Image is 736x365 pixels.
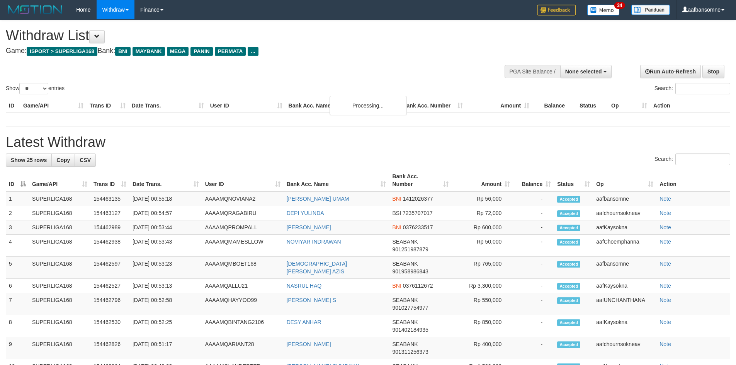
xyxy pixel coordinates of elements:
[29,206,90,220] td: SUPERLIGA168
[129,293,202,315] td: [DATE] 00:52:58
[287,210,324,216] a: DEPI YULINDA
[20,99,87,113] th: Game/API
[660,210,671,216] a: Note
[614,2,625,9] span: 34
[51,154,75,167] a: Copy
[452,191,513,206] td: Rp 56,000
[389,169,452,191] th: Bank Acc. Number: activate to sort column ascending
[452,235,513,257] td: Rp 50,000
[660,239,671,245] a: Note
[660,196,671,202] a: Note
[654,154,730,165] label: Search:
[287,196,349,202] a: [PERSON_NAME] UMAM
[452,315,513,337] td: Rp 850,000
[608,99,650,113] th: Op
[557,196,580,203] span: Accepted
[129,220,202,235] td: [DATE] 00:53:44
[560,65,612,78] button: None selected
[513,220,554,235] td: -
[587,5,620,15] img: Button%20Memo.svg
[557,283,580,290] span: Accepted
[565,68,602,75] span: None selected
[392,224,401,230] span: BNI
[392,319,418,325] span: SEABANK
[593,191,656,206] td: aafbansomne
[392,283,401,289] span: BNI
[392,239,418,245] span: SEABANK
[557,341,580,348] span: Accepted
[287,297,336,303] a: [PERSON_NAME] S
[202,235,284,257] td: AAAAMQMAMESLLOW
[29,191,90,206] td: SUPERLIGA168
[287,261,347,275] a: [DEMOGRAPHIC_DATA][PERSON_NAME] AZIS
[56,157,70,163] span: Copy
[129,169,202,191] th: Date Trans.: activate to sort column ascending
[452,220,513,235] td: Rp 600,000
[129,99,207,113] th: Date Trans.
[576,99,608,113] th: Status
[129,337,202,359] td: [DATE] 00:51:17
[6,83,65,94] label: Show entries
[656,169,730,191] th: Action
[202,257,284,279] td: AAAAMQMBOET168
[593,169,656,191] th: Op: activate to sort column ascending
[593,337,656,359] td: aafchournsokneav
[90,257,129,279] td: 154462597
[284,169,389,191] th: Bank Acc. Name: activate to sort column ascending
[392,268,428,275] span: Copy 901958986843 to clipboard
[90,337,129,359] td: 154462826
[6,206,29,220] td: 2
[532,99,576,113] th: Balance
[392,305,428,311] span: Copy 901027754977 to clipboard
[129,206,202,220] td: [DATE] 00:54:57
[557,319,580,326] span: Accepted
[403,210,433,216] span: Copy 7235707017 to clipboard
[202,206,284,220] td: AAAAMQRAGABIRU
[202,315,284,337] td: AAAAMQBINTANG2106
[6,191,29,206] td: 1
[403,196,433,202] span: Copy 1412026377 to clipboard
[6,154,52,167] a: Show 25 rows
[29,220,90,235] td: SUPERLIGA168
[557,239,580,246] span: Accepted
[513,315,554,337] td: -
[675,154,730,165] input: Search:
[75,154,96,167] a: CSV
[660,341,671,347] a: Note
[513,293,554,315] td: -
[537,5,576,15] img: Feedback.jpg
[286,99,400,113] th: Bank Acc. Name
[6,257,29,279] td: 5
[392,327,428,333] span: Copy 901402184935 to clipboard
[660,319,671,325] a: Note
[129,191,202,206] td: [DATE] 00:55:18
[557,261,580,268] span: Accepted
[593,206,656,220] td: aafchournsokneav
[6,169,29,191] th: ID: activate to sort column descending
[593,220,656,235] td: aafKaysokna
[29,337,90,359] td: SUPERLIGA168
[287,224,331,230] a: [PERSON_NAME]
[654,83,730,94] label: Search:
[6,220,29,235] td: 3
[554,169,593,191] th: Status: activate to sort column ascending
[6,99,20,113] th: ID
[29,279,90,293] td: SUPERLIGA168
[90,279,129,293] td: 154462527
[215,47,246,56] span: PERMATA
[29,293,90,315] td: SUPERLIGA168
[90,191,129,206] td: 154463135
[660,261,671,267] a: Note
[167,47,189,56] span: MEGA
[248,47,258,56] span: ...
[593,257,656,279] td: aafbansomne
[287,341,331,347] a: [PERSON_NAME]
[190,47,212,56] span: PANIN
[466,99,532,113] th: Amount
[129,257,202,279] td: [DATE] 00:53:23
[392,246,428,252] span: Copy 901251987879 to clipboard
[115,47,130,56] span: BNI
[392,341,418,347] span: SEABANK
[90,169,129,191] th: Trans ID: activate to sort column ascending
[11,157,47,163] span: Show 25 rows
